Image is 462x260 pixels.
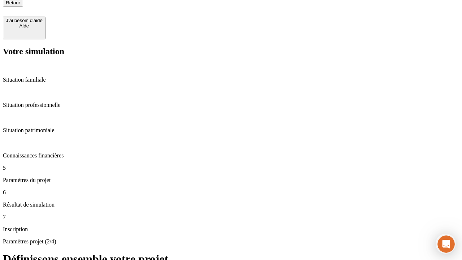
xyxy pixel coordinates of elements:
[3,17,45,39] button: J’ai besoin d'aideAide
[3,152,459,159] p: Connaissances financières
[3,189,459,196] p: 6
[3,238,459,245] p: Paramètres projet (2/4)
[3,226,459,233] p: Inscription
[3,214,459,220] p: 7
[3,127,459,134] p: Situation patrimoniale
[436,234,456,254] iframe: Intercom live chat discovery launcher
[6,18,43,23] div: J’ai besoin d'aide
[3,177,459,183] p: Paramètres du projet
[3,102,459,108] p: Situation professionnelle
[3,165,459,171] p: 5
[6,23,43,29] div: Aide
[3,201,459,208] p: Résultat de simulation
[437,235,455,253] iframe: Intercom live chat
[3,47,459,56] h2: Votre simulation
[3,77,459,83] p: Situation familiale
